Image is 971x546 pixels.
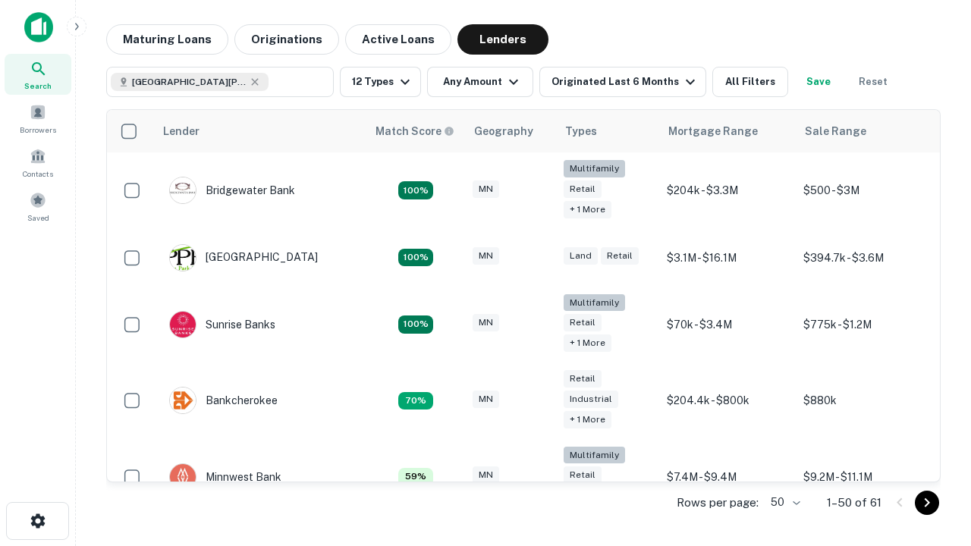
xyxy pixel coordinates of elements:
th: Sale Range [796,110,932,152]
span: [GEOGRAPHIC_DATA][PERSON_NAME], [GEOGRAPHIC_DATA], [GEOGRAPHIC_DATA] [132,75,246,89]
div: Originated Last 6 Months [551,73,699,91]
button: Reset [849,67,897,97]
div: + 1 more [564,334,611,352]
td: $394.7k - $3.6M [796,229,932,287]
button: Originations [234,24,339,55]
iframe: Chat Widget [895,376,971,449]
span: Contacts [23,168,53,180]
div: Minnwest Bank [169,463,281,491]
div: Retail [564,180,602,198]
button: Lenders [457,24,548,55]
a: Saved [5,186,71,227]
div: Bridgewater Bank [169,177,295,204]
div: [GEOGRAPHIC_DATA] [169,244,318,271]
div: Retail [564,466,602,484]
div: MN [473,466,499,484]
td: $9.2M - $11.1M [796,439,932,516]
button: Save your search to get updates of matches that match your search criteria. [794,67,843,97]
button: 12 Types [340,67,421,97]
div: Sunrise Banks [169,311,275,338]
p: Rows per page: [677,494,759,512]
a: Search [5,54,71,95]
img: picture [170,245,196,271]
th: Capitalize uses an advanced AI algorithm to match your search with the best lender. The match sco... [366,110,465,152]
th: Geography [465,110,556,152]
img: picture [170,388,196,413]
div: 50 [765,491,803,513]
span: Saved [27,212,49,224]
div: Land [564,247,598,265]
span: Borrowers [20,124,56,136]
img: picture [170,464,196,490]
td: $880k [796,362,932,439]
div: Types [565,122,597,140]
div: MN [473,247,499,265]
td: $775k - $1.2M [796,287,932,363]
div: Industrial [564,391,618,408]
div: Matching Properties: 7, hasApolloMatch: undefined [398,392,433,410]
div: Multifamily [564,160,625,177]
td: $3.1M - $16.1M [659,229,796,287]
div: Sale Range [805,122,866,140]
td: $7.4M - $9.4M [659,439,796,516]
button: Any Amount [427,67,533,97]
img: picture [170,177,196,203]
div: Retail [564,314,602,331]
div: + 1 more [564,411,611,428]
a: Contacts [5,142,71,183]
th: Types [556,110,659,152]
th: Mortgage Range [659,110,796,152]
span: Search [24,80,52,92]
div: Matching Properties: 15, hasApolloMatch: undefined [398,315,433,334]
td: $500 - $3M [796,152,932,229]
button: Go to next page [915,491,939,515]
div: Retail [564,370,602,388]
h6: Match Score [376,123,451,140]
div: Multifamily [564,447,625,464]
p: 1–50 of 61 [827,494,881,512]
div: MN [473,314,499,331]
td: $204k - $3.3M [659,152,796,229]
th: Lender [154,110,366,152]
a: Borrowers [5,98,71,139]
div: Retail [601,247,639,265]
div: Multifamily [564,294,625,312]
td: $204.4k - $800k [659,362,796,439]
div: MN [473,180,499,198]
img: picture [170,312,196,337]
div: Bankcherokee [169,387,278,414]
div: + 1 more [564,201,611,218]
div: Lender [163,122,200,140]
button: Active Loans [345,24,451,55]
div: Matching Properties: 10, hasApolloMatch: undefined [398,249,433,267]
button: Originated Last 6 Months [539,67,706,97]
td: $70k - $3.4M [659,287,796,363]
div: Capitalize uses an advanced AI algorithm to match your search with the best lender. The match sco... [376,123,454,140]
div: Matching Properties: 6, hasApolloMatch: undefined [398,468,433,486]
img: capitalize-icon.png [24,12,53,42]
div: Geography [474,122,533,140]
div: MN [473,391,499,408]
div: Matching Properties: 18, hasApolloMatch: undefined [398,181,433,199]
div: Mortgage Range [668,122,758,140]
button: All Filters [712,67,788,97]
button: Maturing Loans [106,24,228,55]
